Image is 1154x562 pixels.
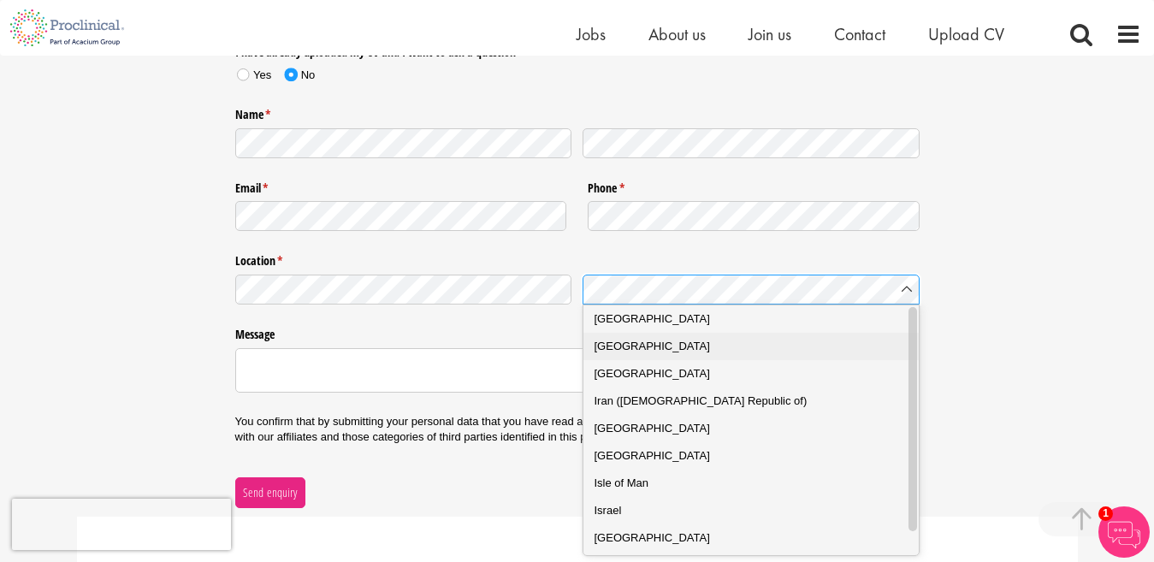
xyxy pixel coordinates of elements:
[749,23,791,45] a: Join us
[583,128,920,158] input: Last
[12,499,231,550] iframe: reCAPTCHA
[235,100,920,122] legend: Name
[595,394,808,407] span: Iran ([DEMOGRAPHIC_DATA] Republic of)
[235,414,920,445] p: You confirm that by submitting your personal data that you have read and understood our . We only...
[235,174,567,196] label: Email
[235,477,305,508] button: Send enquiry
[235,128,572,158] input: First
[595,340,710,352] span: [GEOGRAPHIC_DATA]
[595,476,649,489] span: Isle of Man
[595,367,710,380] span: [GEOGRAPHIC_DATA]
[834,23,885,45] a: Contact
[595,449,710,462] span: [GEOGRAPHIC_DATA]
[648,23,706,45] a: About us
[1098,506,1113,521] span: 1
[577,23,606,45] a: Jobs
[235,247,920,269] legend: Location
[253,68,271,83] div: Yes
[595,504,622,517] span: Israel
[595,422,710,435] span: [GEOGRAPHIC_DATA]
[583,275,920,305] input: Country
[595,531,710,544] span: [GEOGRAPHIC_DATA]
[928,23,1004,45] a: Upload CV
[595,312,710,325] span: [GEOGRAPHIC_DATA]
[1098,506,1150,558] img: Chatbot
[588,174,920,196] label: Phone
[235,275,572,305] input: State / Province / Region
[301,68,316,83] div: No
[242,483,298,502] span: Send enquiry
[235,321,920,343] label: Message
